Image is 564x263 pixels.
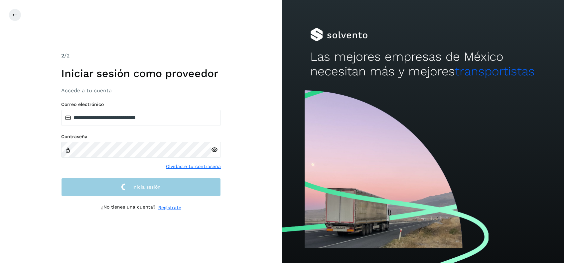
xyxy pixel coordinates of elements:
label: Correo electrónico [61,102,221,107]
a: Olvidaste tu contraseña [166,163,221,170]
h3: Accede a tu cuenta [61,87,221,94]
p: ¿No tienes una cuenta? [101,204,156,211]
span: transportistas [455,64,535,78]
button: Inicia sesión [61,178,221,196]
h2: Las mejores empresas de México necesitan más y mejores [310,49,536,79]
span: Inicia sesión [132,185,161,189]
h1: Iniciar sesión como proveedor [61,67,221,80]
a: Regístrate [158,204,181,211]
label: Contraseña [61,134,221,139]
div: /2 [61,52,221,60]
span: 2 [61,52,64,59]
